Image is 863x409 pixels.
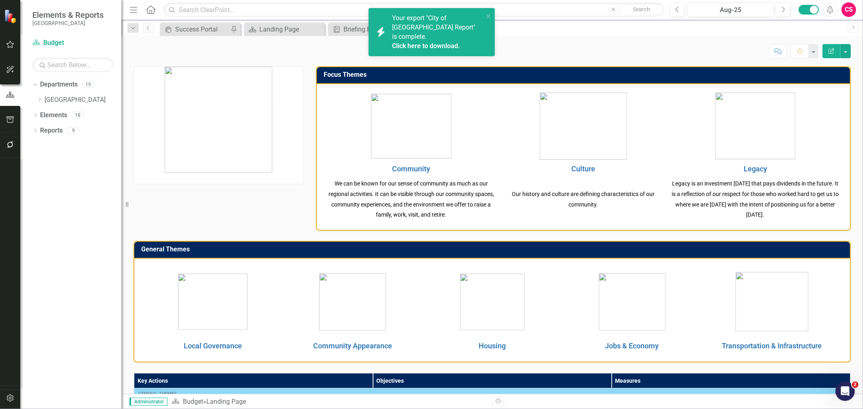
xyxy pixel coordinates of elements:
a: Success Portal [162,24,229,34]
button: CS [842,2,856,17]
h3: Focus Themes [324,71,846,78]
h3: General Themes [141,246,846,253]
span: Legacy is an investment [DATE] that pays dividends in the future. It is a reflection of our respe... [672,180,839,218]
div: 9 [67,127,80,134]
div: Aug-25 [690,5,771,15]
a: Housing [479,342,506,350]
a: Local Governance [184,342,242,350]
span: Administrator [129,398,168,406]
a: Legacy [744,164,767,173]
div: General Themes [138,391,846,397]
a: Community [392,164,430,173]
a: Budget [32,38,113,48]
a: Departments [40,80,78,89]
a: Landing Page [246,24,323,34]
a: Elements [40,111,67,120]
a: Community Appearance [313,342,392,350]
a: Reports [40,126,63,135]
a: Jobs & Economy [605,342,659,350]
div: 18 [71,112,84,118]
div: » [172,397,486,407]
input: Search Below... [32,58,113,72]
a: Click here to download. [392,42,460,50]
a: Briefing Books [330,24,407,34]
span: Your export "City of [GEOGRAPHIC_DATA] Report" is complete. [392,14,481,51]
button: Search [621,4,662,15]
img: ClearPoint Strategy [4,9,18,23]
a: Culture [571,164,595,173]
span: Our history and culture are defining characteristics of our community. [512,191,655,208]
a: Transportation & Infrastructure [722,342,822,350]
span: Elements & Reports [32,10,104,20]
span: We can be known for our sense of community as much as our regional activities. It can be visible ... [329,180,494,218]
a: [GEOGRAPHIC_DATA] [45,95,121,105]
div: 19 [82,81,95,88]
small: [GEOGRAPHIC_DATA] [32,20,104,26]
div: Landing Page [259,24,323,34]
span: 2 [852,382,859,388]
span: Search [633,6,650,13]
iframe: Intercom live chat [835,382,855,401]
a: Budget [183,398,203,405]
div: Success Portal [175,24,229,34]
button: Aug-25 [687,2,774,17]
button: close [486,11,492,21]
input: Search ClearPoint... [164,3,664,17]
div: Briefing Books [344,24,407,34]
div: Landing Page [206,398,246,405]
